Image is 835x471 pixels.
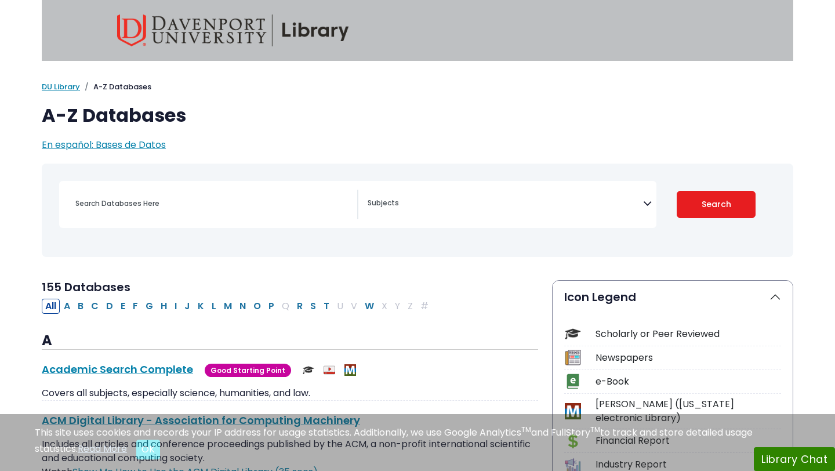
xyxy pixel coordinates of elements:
[42,81,80,92] a: DU Library
[307,299,320,314] button: Filter Results S
[103,299,117,314] button: Filter Results D
[344,364,356,376] img: MeL (Michigan electronic Library)
[194,299,208,314] button: Filter Results K
[521,425,531,434] sup: TM
[42,104,793,126] h1: A-Z Databases
[553,281,793,313] button: Icon Legend
[361,299,377,314] button: Filter Results W
[42,138,166,151] a: En español: Bases de Datos
[42,362,193,376] a: Academic Search Complete
[42,279,130,295] span: 155 Databases
[596,397,781,425] div: [PERSON_NAME] ([US_STATE] electronic Library)
[68,195,357,212] input: Search database by title or keyword
[117,15,349,46] img: Davenport University Library
[117,299,129,314] button: Filter Results E
[565,374,580,389] img: Icon e-Book
[324,364,335,376] img: Audio & Video
[265,299,278,314] button: Filter Results P
[42,332,538,350] h3: A
[368,200,643,209] textarea: Search
[565,350,580,365] img: Icon Newspapers
[208,299,220,314] button: Filter Results L
[42,81,793,93] nav: breadcrumb
[136,440,160,459] button: Close
[129,299,141,314] button: Filter Results F
[596,351,781,365] div: Newspapers
[236,299,249,314] button: Filter Results N
[250,299,264,314] button: Filter Results O
[181,299,194,314] button: Filter Results J
[220,299,235,314] button: Filter Results M
[677,191,756,218] button: Submit for Search Results
[88,299,102,314] button: Filter Results C
[60,299,74,314] button: Filter Results A
[596,327,781,341] div: Scholarly or Peer Reviewed
[74,299,87,314] button: Filter Results B
[171,299,180,314] button: Filter Results I
[42,164,793,257] nav: Search filters
[565,403,580,419] img: Icon MeL (Michigan electronic Library)
[42,413,360,427] a: ACM Digital Library - Association for Computing Machinery
[590,425,600,434] sup: TM
[35,426,800,459] div: This site uses cookies and records your IP address for usage statistics. Additionally, we use Goo...
[205,364,291,377] span: Good Starting Point
[596,375,781,389] div: e-Book
[42,299,433,312] div: Alpha-list to filter by first letter of database name
[42,299,60,314] button: All
[754,447,835,471] button: Library Chat
[293,299,306,314] button: Filter Results R
[320,299,333,314] button: Filter Results T
[42,386,538,400] p: Covers all subjects, especially science, humanities, and law.
[303,364,314,376] img: Scholarly or Peer Reviewed
[565,326,580,342] img: Icon Scholarly or Peer Reviewed
[80,81,151,93] li: A-Z Databases
[157,299,170,314] button: Filter Results H
[142,299,157,314] button: Filter Results G
[78,442,127,455] a: Read More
